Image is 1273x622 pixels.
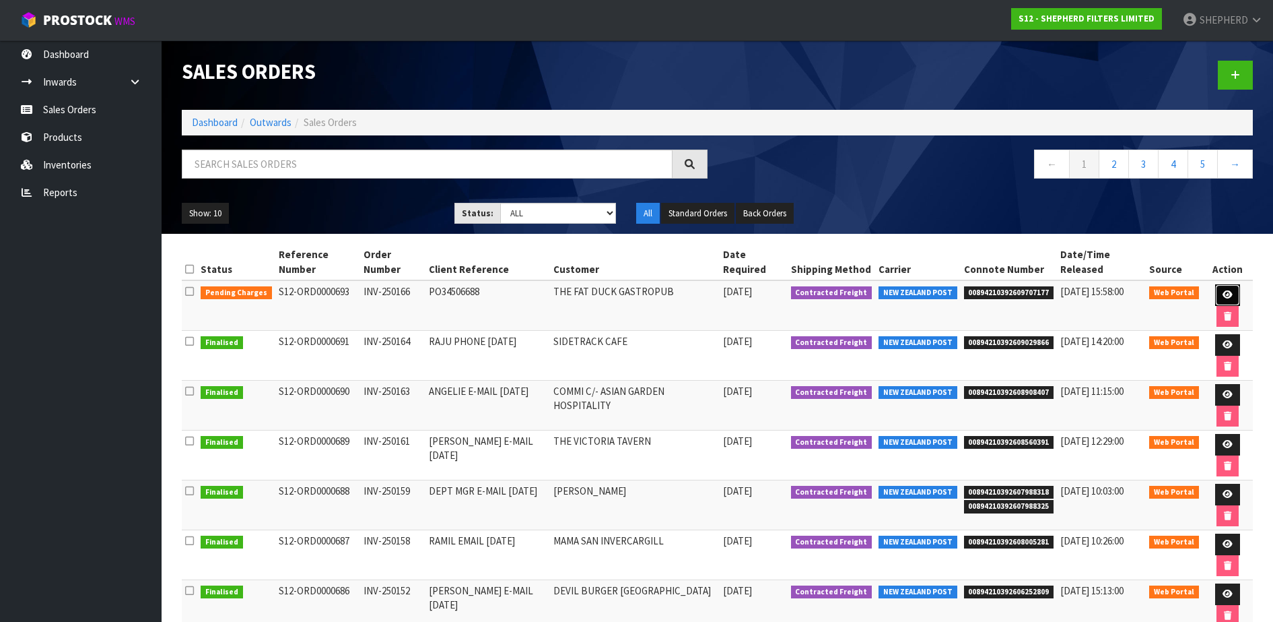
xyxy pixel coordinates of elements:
[1060,534,1124,547] span: [DATE] 10:26:00
[1149,486,1199,499] span: Web Portal
[182,150,673,179] input: Search sales orders
[636,203,660,224] button: All
[723,335,752,348] span: [DATE]
[879,536,957,549] span: NEW ZEALAND POST
[879,386,957,400] span: NEW ZEALAND POST
[723,485,752,497] span: [DATE]
[720,244,788,280] th: Date Required
[201,586,243,599] span: Finalised
[1057,244,1146,280] th: Date/Time Released
[201,436,243,449] span: Finalised
[1149,436,1199,449] span: Web Portal
[964,586,1054,599] span: 00894210392606252809
[1158,150,1188,179] a: 4
[1034,150,1070,179] a: ←
[1060,335,1124,348] span: [DATE] 14:20:00
[304,116,357,129] span: Sales Orders
[723,285,752,298] span: [DATE]
[1060,485,1124,497] span: [DATE] 10:03:00
[1128,150,1159,179] a: 3
[550,431,720,480] td: THE VICTORIA TAVERN
[182,61,708,83] h1: Sales Orders
[736,203,794,224] button: Back Orders
[1217,150,1253,179] a: →
[425,280,550,331] td: PO34506688
[462,208,493,219] strong: Status:
[791,336,872,350] span: Contracted Freight
[1149,586,1199,599] span: Web Portal
[1099,150,1129,179] a: 2
[964,536,1054,549] span: 00894210392608005281
[791,386,872,400] span: Contracted Freight
[879,286,957,300] span: NEW ZEALAND POST
[1060,285,1124,298] span: [DATE] 15:58:00
[723,435,752,447] span: [DATE]
[728,150,1253,183] nav: Page navigation
[201,536,243,549] span: Finalised
[1060,435,1124,447] span: [DATE] 12:29:00
[425,381,550,431] td: ANGELIE E-MAIL [DATE]
[791,436,872,449] span: Contracted Freight
[1202,244,1253,280] th: Action
[723,584,752,597] span: [DATE]
[875,244,961,280] th: Carrier
[964,436,1054,449] span: 00894210392608560391
[1200,13,1248,26] span: SHEPHERD
[550,244,720,280] th: Customer
[275,431,361,480] td: S12-ORD0000689
[964,500,1054,514] span: 00894210392607988325
[182,203,229,224] button: Show: 10
[550,480,720,530] td: [PERSON_NAME]
[425,530,550,580] td: RAMIL EMAIL [DATE]
[791,586,872,599] span: Contracted Freight
[788,244,876,280] th: Shipping Method
[1149,286,1199,300] span: Web Portal
[201,486,243,499] span: Finalised
[961,244,1058,280] th: Connote Number
[550,280,720,331] td: THE FAT DUCK GASTROPUB
[275,381,361,431] td: S12-ORD0000690
[879,336,957,350] span: NEW ZEALAND POST
[1149,386,1199,400] span: Web Portal
[360,431,425,480] td: INV-250161
[114,15,135,28] small: WMS
[791,486,872,499] span: Contracted Freight
[723,534,752,547] span: [DATE]
[425,480,550,530] td: DEPT MGR E-MAIL [DATE]
[360,381,425,431] td: INV-250163
[550,331,720,381] td: SIDETRACK CAFE
[201,286,272,300] span: Pending Charges
[964,286,1054,300] span: 00894210392609707177
[791,286,872,300] span: Contracted Freight
[275,244,361,280] th: Reference Number
[723,385,752,398] span: [DATE]
[20,11,37,28] img: cube-alt.png
[360,244,425,280] th: Order Number
[1060,584,1124,597] span: [DATE] 15:13:00
[1069,150,1099,179] a: 1
[43,11,112,29] span: ProStock
[1060,385,1124,398] span: [DATE] 11:15:00
[1019,13,1155,24] strong: S12 - SHEPHERD FILTERS LIMITED
[1146,244,1202,280] th: Source
[879,486,957,499] span: NEW ZEALAND POST
[360,480,425,530] td: INV-250159
[250,116,291,129] a: Outwards
[275,480,361,530] td: S12-ORD0000688
[964,336,1054,350] span: 00894210392609029866
[197,244,275,280] th: Status
[550,381,720,431] td: COMMI C/- ASIAN GARDEN HOSPITALITY
[550,530,720,580] td: MAMA SAN INVERCARGILL
[275,530,361,580] td: S12-ORD0000687
[360,530,425,580] td: INV-250158
[661,203,734,224] button: Standard Orders
[964,386,1054,400] span: 00894210392608908407
[791,536,872,549] span: Contracted Freight
[1188,150,1218,179] a: 5
[201,336,243,350] span: Finalised
[879,586,957,599] span: NEW ZEALAND POST
[425,431,550,480] td: [PERSON_NAME] E-MAIL [DATE]
[425,331,550,381] td: RAJU PHONE [DATE]
[964,486,1054,499] span: 00894210392607988318
[1149,336,1199,350] span: Web Portal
